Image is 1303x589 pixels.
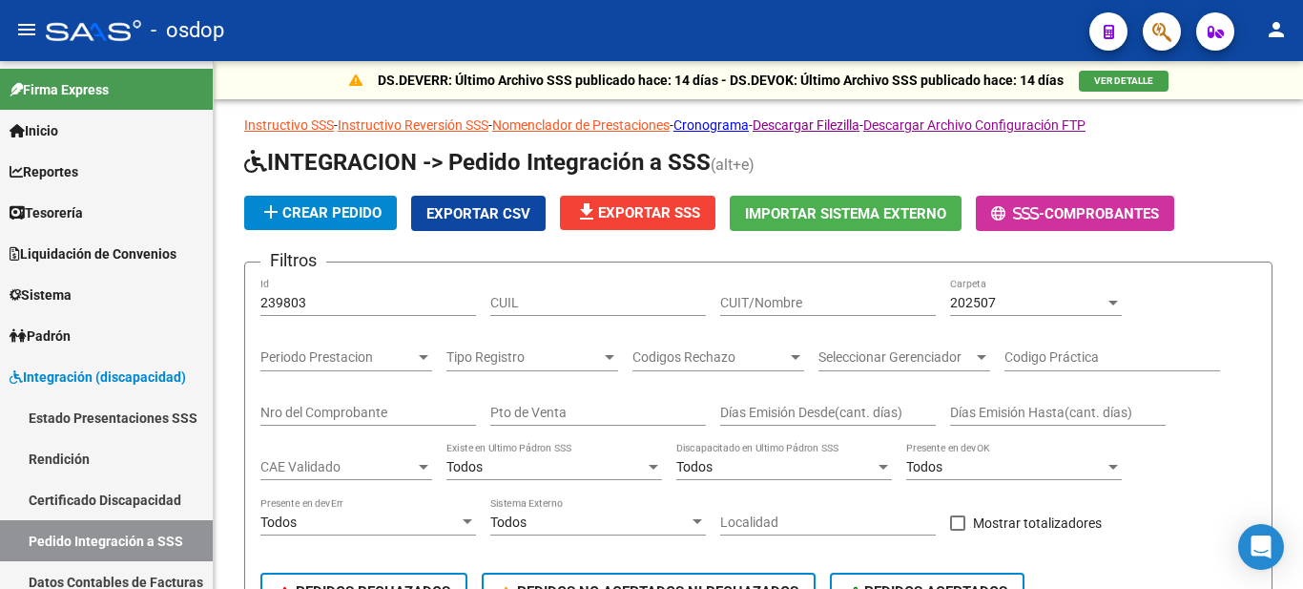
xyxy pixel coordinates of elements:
[260,247,326,274] h3: Filtros
[244,149,711,176] span: INTEGRACION -> Pedido Integración a SSS
[260,515,297,530] span: Todos
[730,196,962,231] button: Importar Sistema Externo
[244,117,334,133] a: Instructivo SSS
[260,349,415,366] span: Periodo Prestacion
[259,204,382,221] span: Crear Pedido
[10,120,58,141] span: Inicio
[426,205,530,222] span: Exportar CSV
[976,196,1174,231] button: -Comprobantes
[1094,75,1153,86] span: VER DETALLE
[863,117,1086,133] a: Descargar Archivo Configuración FTP
[492,117,670,133] a: Nomenclador de Prestaciones
[338,117,488,133] a: Instructivo Reversión SSS
[575,204,700,221] span: Exportar SSS
[818,349,973,366] span: Seleccionar Gerenciador
[906,459,942,474] span: Todos
[10,367,186,388] span: Integración (discapacidad)
[10,284,72,305] span: Sistema
[378,70,1064,91] p: DS.DEVERR: Último Archivo SSS publicado hace: 14 días - DS.DEVOK: Último Archivo SSS publicado ha...
[490,515,527,530] span: Todos
[950,295,996,310] span: 202507
[673,117,749,133] a: Cronograma
[10,202,83,223] span: Tesorería
[753,117,859,133] a: Descargar Filezilla
[973,512,1102,535] span: Mostrar totalizadores
[1044,205,1159,222] span: Comprobantes
[676,459,713,474] span: Todos
[632,349,787,366] span: Codigos Rechazo
[411,196,546,231] button: Exportar CSV
[991,205,1044,222] span: -
[745,205,946,222] span: Importar Sistema Externo
[244,196,397,230] button: Crear Pedido
[446,349,601,366] span: Tipo Registro
[259,200,282,223] mat-icon: add
[244,115,1272,136] p: - - - - -
[10,243,176,264] span: Liquidación de Convenios
[15,18,38,41] mat-icon: menu
[260,459,415,475] span: CAE Validado
[151,10,224,52] span: - osdop
[575,200,598,223] mat-icon: file_download
[560,196,715,230] button: Exportar SSS
[10,161,78,182] span: Reportes
[1265,18,1288,41] mat-icon: person
[1238,524,1284,570] div: Open Intercom Messenger
[10,326,71,347] span: Padrón
[1079,71,1169,92] button: VER DETALLE
[711,156,755,174] span: (alt+e)
[10,79,109,100] span: Firma Express
[446,459,483,474] span: Todos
